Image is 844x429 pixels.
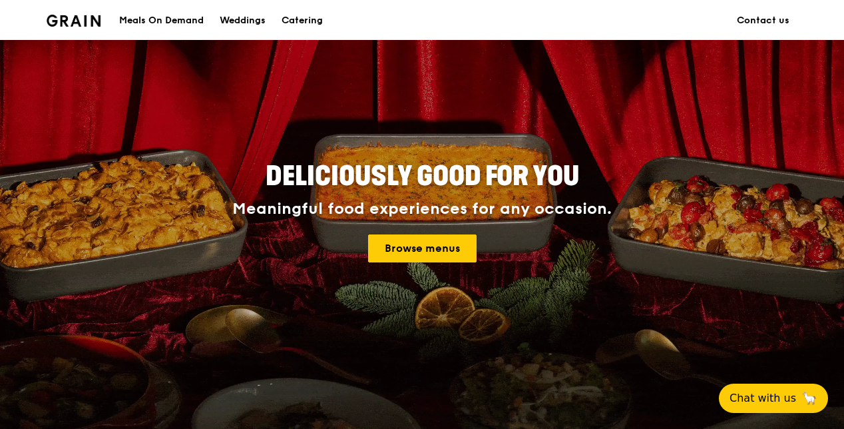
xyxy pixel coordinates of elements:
div: Meaningful food experiences for any occasion. [182,200,662,218]
a: Catering [274,1,331,41]
a: Weddings [212,1,274,41]
span: Deliciously good for you [266,161,579,193]
div: Meals On Demand [119,1,204,41]
span: 🦙 [801,390,817,406]
div: Catering [282,1,323,41]
a: Contact us [729,1,797,41]
button: Chat with us🦙 [719,384,828,413]
img: Grain [47,15,101,27]
span: Chat with us [730,390,796,406]
div: Weddings [220,1,266,41]
a: Browse menus [368,234,477,262]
